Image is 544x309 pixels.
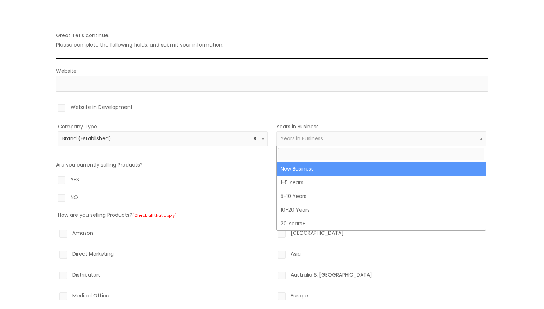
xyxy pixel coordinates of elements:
[281,135,323,142] span: Years in Business
[58,291,268,303] label: Medical Office
[276,291,486,303] label: Europe
[56,102,488,115] label: Website in Development
[58,211,177,218] label: How are you selling Products?
[58,249,268,261] label: Direct Marketing
[58,123,97,130] label: Company Type
[277,176,486,189] li: 1-5 Years
[277,217,486,230] li: 20 Years+
[58,270,268,282] label: Distributors
[276,228,486,240] label: [GEOGRAPHIC_DATA]
[276,123,319,130] label: Years in Business
[277,189,486,203] li: 5-10 Years
[58,228,268,240] label: Amazon
[56,161,143,168] label: Are you currently selling Products?
[56,31,488,49] p: Great. Let’s continue. Please complete the following fields, and submit your information.
[276,270,486,282] label: Australia & [GEOGRAPHIC_DATA]
[56,193,488,205] label: NO
[56,67,77,75] label: Website
[277,162,486,176] li: New Business
[253,135,257,142] span: Remove all items
[62,135,264,142] span: Brand (Established)
[132,212,177,218] small: (Check all that apply)
[56,175,488,187] label: YES
[58,131,268,146] span: Brand (Established)
[277,203,486,217] li: 10-20 Years
[276,249,486,261] label: Asia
